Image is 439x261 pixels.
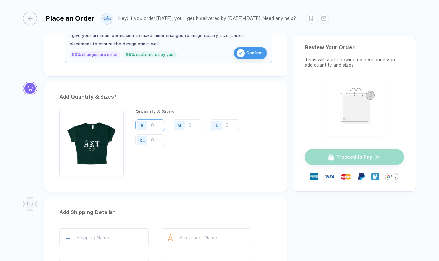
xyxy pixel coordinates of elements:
div: Place an Order [45,15,95,22]
img: master-card [341,171,351,182]
span: Confirm [246,48,263,58]
div: Items will start showing up here once you add quantity and sizes. [305,57,404,68]
div: Quantity & Sizes [135,109,272,114]
div: XL [139,138,145,143]
img: GPay [385,170,398,183]
div: I give your art team permission to make minor changes to image quality, size, and/or placement to... [70,31,267,48]
div: 80% changes are minor [70,51,120,58]
div: Add Shipping Details [59,207,272,218]
div: Add Quantity & Sizes [59,92,272,102]
img: express [310,173,318,180]
div: L [216,123,218,128]
div: Hey! If you order [DATE], you'll get it delivered by [DATE]–[DATE]. Need any help? [118,16,296,21]
img: icon [237,49,245,57]
button: iconConfirm [234,47,267,59]
img: shopping_bag.png [327,84,382,132]
img: cee3ac08-030b-4776-bf22-f51458cf28b9_nt_front_1758918310993.jpg [63,112,120,170]
img: visa [324,171,335,182]
div: S [141,123,144,128]
div: 95% customers say yes! [124,51,177,58]
img: Venmo [371,173,379,180]
div: M [177,123,181,128]
img: Paypal [357,173,365,180]
div: Review Your Order [305,44,404,50]
img: user profile [102,13,113,24]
